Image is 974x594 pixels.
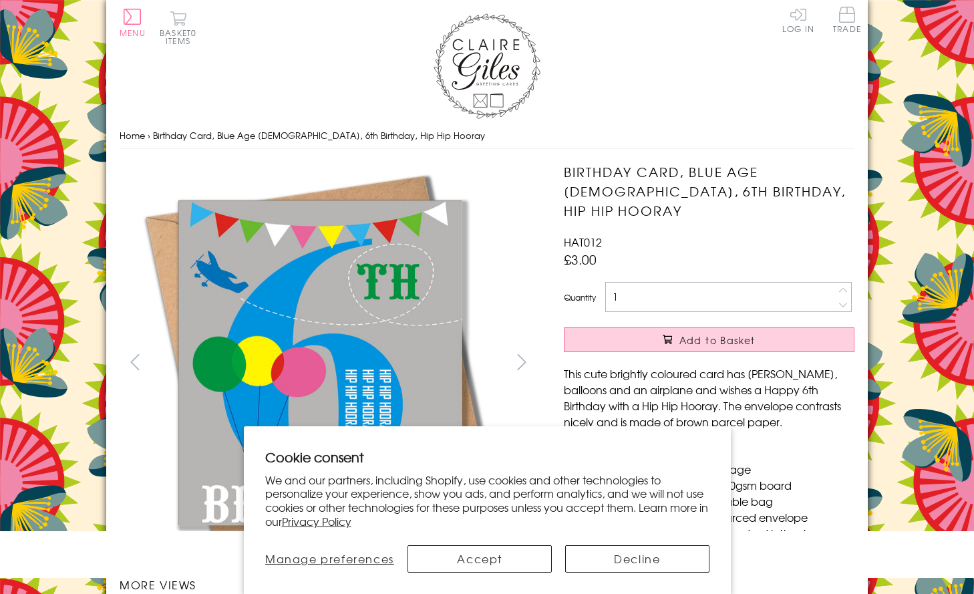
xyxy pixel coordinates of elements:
label: Quantity [564,291,596,303]
a: Log In [782,7,814,33]
span: Add to Basket [679,333,756,347]
h1: Birthday Card, Blue Age [DEMOGRAPHIC_DATA], 6th Birthday, Hip Hip Hooray [564,162,854,220]
button: prev [120,347,150,377]
button: next [507,347,537,377]
button: Basket0 items [160,11,196,45]
span: 0 items [166,27,196,47]
p: We and our partners, including Shopify, use cookies and other technologies to personalize your ex... [265,473,709,529]
p: This cute brightly coloured card has [PERSON_NAME], balloons and an airplane and wishes a Happy 6... [564,365,854,430]
span: £3.00 [564,250,597,269]
button: Menu [120,9,146,37]
button: Decline [565,545,709,573]
a: Privacy Policy [282,513,351,529]
span: Manage preferences [265,551,394,567]
img: Birthday Card, Blue Age 6, 6th Birthday, Hip Hip Hooray [120,162,520,563]
span: HAT012 [564,234,602,250]
nav: breadcrumbs [120,122,854,150]
a: Home [120,129,145,142]
span: Menu [120,27,146,39]
a: Trade [833,7,861,35]
img: Claire Giles Greetings Cards [434,13,540,119]
button: Add to Basket [564,327,854,352]
span: › [148,129,150,142]
h2: Cookie consent [265,448,709,466]
span: Birthday Card, Blue Age [DEMOGRAPHIC_DATA], 6th Birthday, Hip Hip Hooray [153,129,485,142]
h3: More views [120,577,537,593]
button: Accept [408,545,552,573]
span: Trade [833,7,861,33]
button: Manage preferences [265,545,395,573]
